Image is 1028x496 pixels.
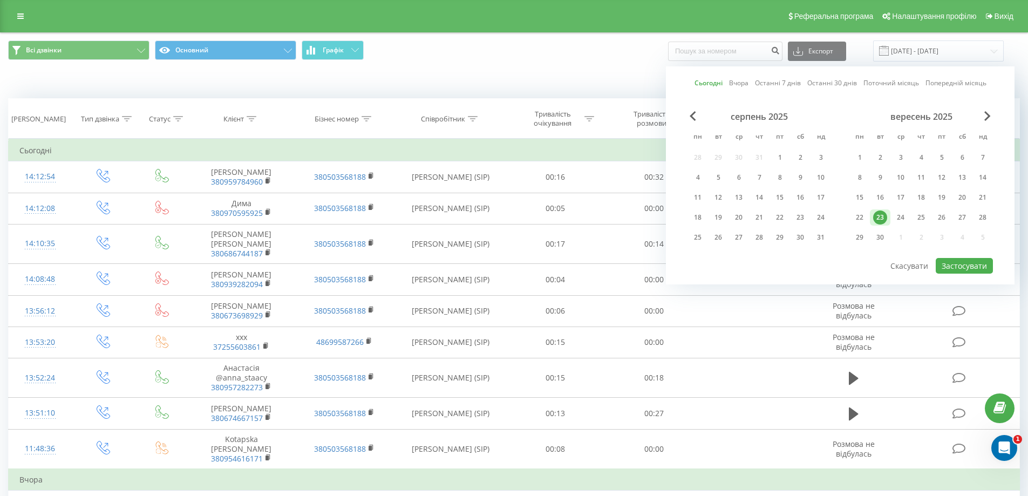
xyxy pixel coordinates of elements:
div: Бізнес номер [315,114,359,124]
div: вт 23 вер 2025 р. [870,209,890,226]
div: ср 6 серп 2025 р. [729,169,749,186]
div: 18 [914,191,928,205]
div: 8 [853,171,867,185]
div: сб 16 серп 2025 р. [790,189,811,206]
div: 6 [732,171,746,185]
div: пт 26 вер 2025 р. [931,209,952,226]
div: 17 [814,191,828,205]
div: 1 [773,151,787,165]
div: 19 [935,191,949,205]
div: 16 [793,191,807,205]
div: 20 [732,210,746,225]
div: нд 31 серп 2025 р. [811,229,831,246]
div: 2 [793,151,807,165]
td: 00:08 [506,429,605,469]
div: пт 12 вер 2025 р. [931,169,952,186]
a: 380503568188 [314,239,366,249]
input: Пошук за номером [668,42,782,61]
div: Статус [149,114,171,124]
button: Основний [155,40,296,60]
abbr: п’ятниця [934,130,950,146]
div: чт 21 серп 2025 р. [749,209,770,226]
div: [PERSON_NAME] [11,114,66,124]
div: 10 [814,171,828,185]
a: 380954616171 [211,453,263,464]
div: 23 [793,210,807,225]
div: нд 10 серп 2025 р. [811,169,831,186]
div: 7 [752,171,766,185]
div: пн 25 серп 2025 р. [687,229,708,246]
div: чт 11 вер 2025 р. [911,169,931,186]
div: 13:56:12 [19,301,61,322]
div: нд 21 вер 2025 р. [972,189,993,206]
div: 31 [814,230,828,244]
div: пт 8 серп 2025 р. [770,169,790,186]
div: пн 4 серп 2025 р. [687,169,708,186]
td: 00:15 [506,327,605,358]
div: 11 [914,171,928,185]
span: Next Month [984,111,991,121]
div: вт 16 вер 2025 р. [870,189,890,206]
td: 00:13 [506,398,605,429]
div: Тривалість розмови [623,110,680,128]
div: ср 20 серп 2025 р. [729,209,749,226]
a: Вчора [729,78,748,88]
div: сб 30 серп 2025 р. [790,229,811,246]
div: 16 [873,191,887,205]
abbr: вівторок [872,130,888,146]
div: 9 [793,171,807,185]
div: ср 17 вер 2025 р. [890,189,911,206]
div: 15 [773,191,787,205]
td: 00:00 [605,193,704,224]
div: чт 28 серп 2025 р. [749,229,770,246]
span: 380503568188 [314,372,366,383]
div: Тип дзвінка [81,114,119,124]
div: 5 [711,171,725,185]
div: сб 9 серп 2025 р. [790,169,811,186]
div: 10 [894,171,908,185]
a: 380503568188 [314,203,366,213]
div: пн 1 вер 2025 р. [849,150,870,166]
div: 25 [914,210,928,225]
div: 2 [873,151,887,165]
div: сб 2 серп 2025 р. [790,150,811,166]
span: Розмова не відбулась [833,301,875,321]
td: [PERSON_NAME] [190,398,292,429]
div: вт 30 вер 2025 р. [870,229,890,246]
div: чт 18 вер 2025 р. [911,189,931,206]
span: 37255603861 [213,342,261,352]
div: 4 [691,171,705,185]
abbr: четвер [751,130,767,146]
span: Реферальна програма [794,12,874,21]
a: 380503568188 [314,172,366,182]
a: Сьогодні [695,78,723,88]
div: 27 [732,230,746,244]
div: 13 [955,171,969,185]
div: 1 [853,151,867,165]
div: 8 [773,171,787,185]
div: 27 [955,210,969,225]
span: 380959784960 [211,176,263,187]
td: [PERSON_NAME] (SIP) [396,429,506,469]
div: 21 [752,210,766,225]
div: 14:10:35 [19,233,61,254]
div: 25 [691,230,705,244]
td: 00:04 [506,264,605,295]
span: 380503568188 [314,444,366,454]
div: 6 [955,151,969,165]
td: [PERSON_NAME] [190,295,292,327]
abbr: неділя [813,130,829,146]
td: 00:32 [605,161,704,193]
td: [PERSON_NAME] (SIP) [396,398,506,429]
span: 380939282094 [211,279,263,289]
a: 380673698929 [211,310,263,321]
div: пт 29 серп 2025 р. [770,229,790,246]
div: 13 [732,191,746,205]
a: 380503568188 [314,274,366,284]
a: 380970595925 [211,208,263,218]
abbr: субота [954,130,970,146]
